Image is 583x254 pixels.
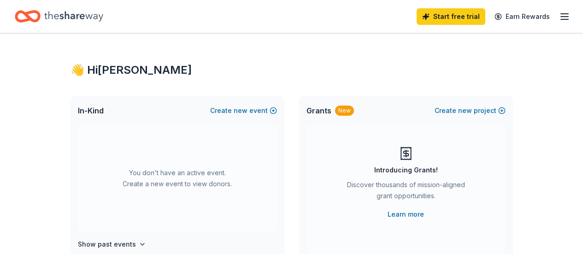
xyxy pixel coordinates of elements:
[71,63,513,77] div: 👋 Hi [PERSON_NAME]
[78,239,136,250] h4: Show past events
[435,105,506,116] button: Createnewproject
[78,105,104,116] span: In-Kind
[78,239,146,250] button: Show past events
[15,6,103,27] a: Home
[458,105,472,116] span: new
[343,179,469,205] div: Discover thousands of mission-aligned grant opportunities.
[335,106,354,116] div: New
[374,165,438,176] div: Introducing Grants!
[417,8,485,25] a: Start free trial
[306,105,331,116] span: Grants
[78,125,277,231] div: You don't have an active event. Create a new event to view donors.
[388,209,424,220] a: Learn more
[234,105,247,116] span: new
[489,8,555,25] a: Earn Rewards
[210,105,277,116] button: Createnewevent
